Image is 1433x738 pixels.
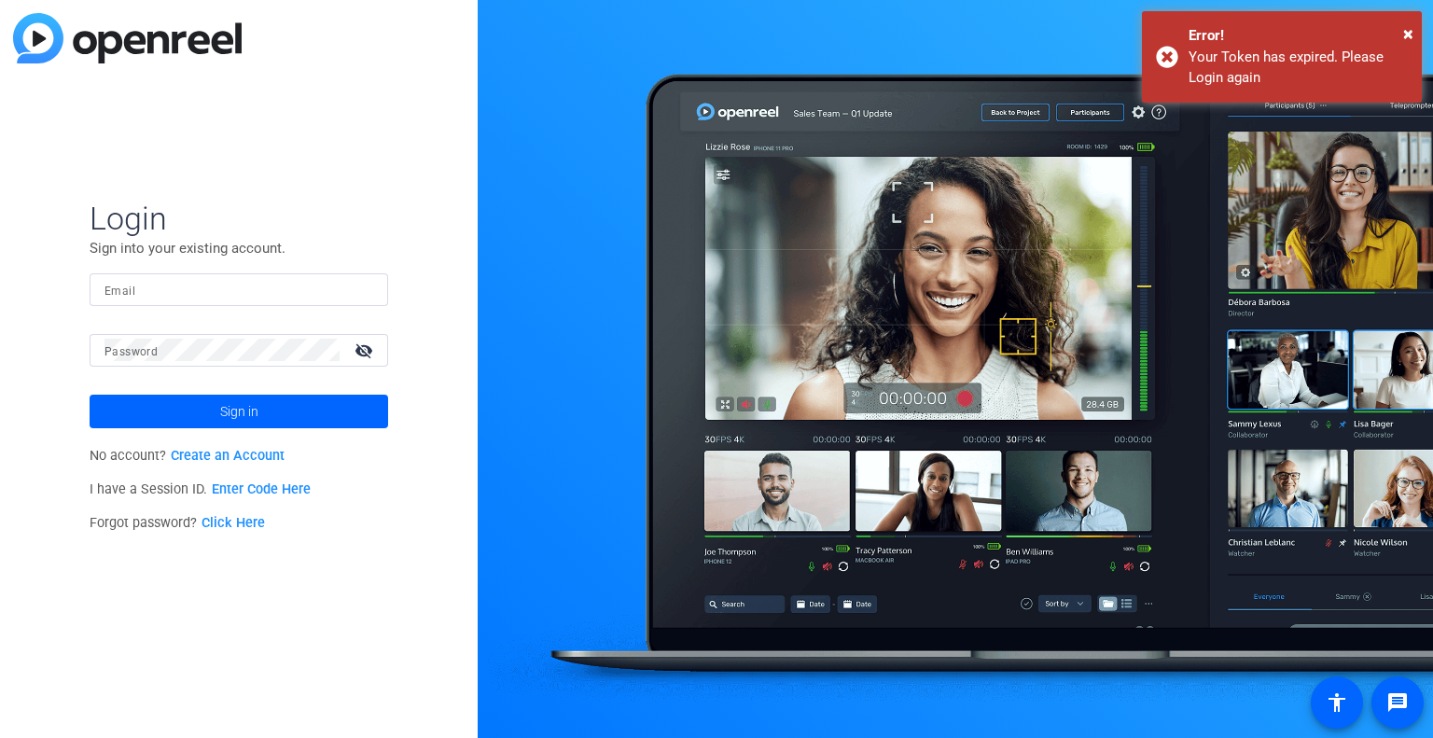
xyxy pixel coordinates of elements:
img: blue-gradient.svg [13,13,242,63]
p: Sign into your existing account. [90,238,388,258]
span: Forgot password? [90,515,265,531]
a: Enter Code Here [212,481,311,497]
span: × [1403,22,1413,45]
a: Click Here [202,515,265,531]
span: Login [90,199,388,238]
mat-icon: accessibility [1326,691,1348,714]
mat-label: Password [104,345,158,358]
span: I have a Session ID. [90,481,311,497]
mat-label: Email [104,285,135,298]
input: Enter Email Address [104,278,373,300]
button: Close [1403,20,1413,48]
span: Sign in [220,388,258,435]
span: No account? [90,448,285,464]
button: Sign in [90,395,388,428]
div: Error! [1189,25,1408,47]
a: Create an Account [171,448,285,464]
mat-icon: message [1386,691,1409,714]
mat-icon: visibility_off [343,337,388,364]
div: Your Token has expired. Please Login again [1189,47,1408,89]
